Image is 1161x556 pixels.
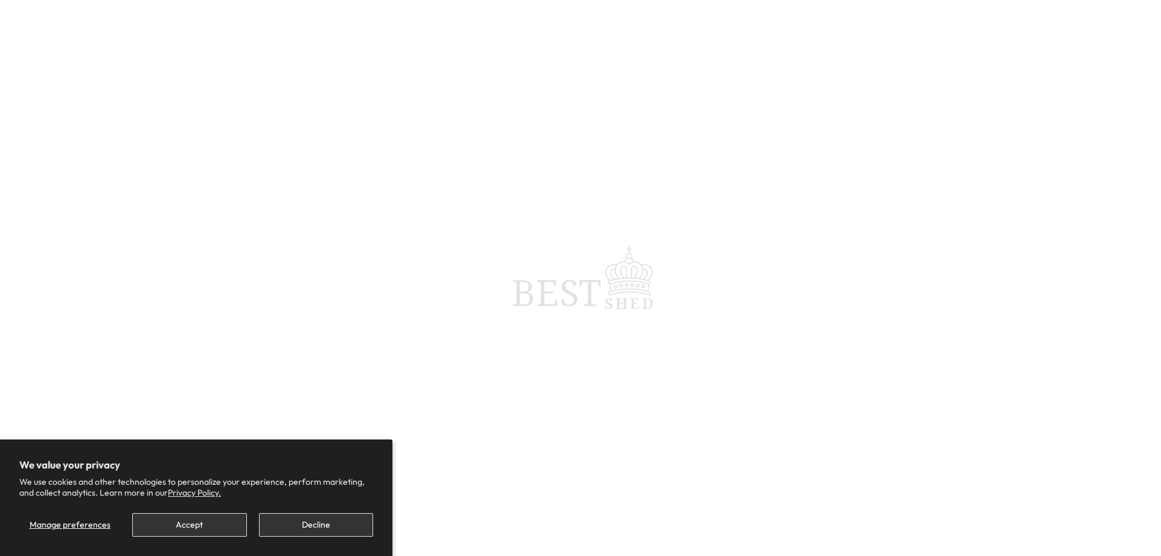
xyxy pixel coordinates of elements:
button: Manage preferences [19,513,120,537]
a: Privacy Policy. [168,487,221,498]
button: Accept [132,513,246,537]
p: We use cookies and other technologies to personalize your experience, perform marketing, and coll... [19,476,373,498]
span: Manage preferences [30,519,110,530]
button: Decline [259,513,373,537]
h2: We value your privacy [19,459,373,471]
